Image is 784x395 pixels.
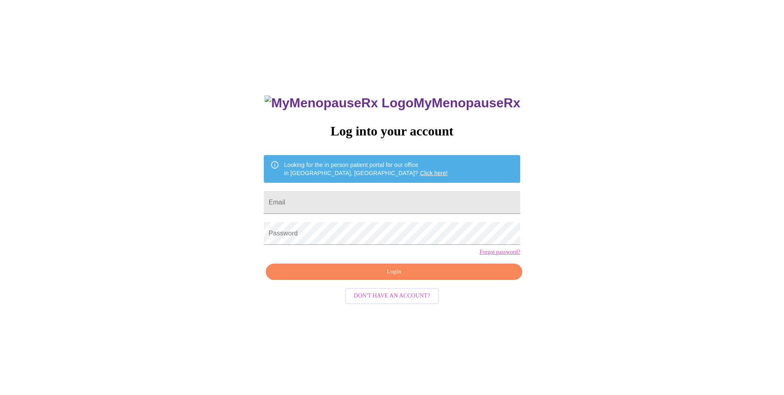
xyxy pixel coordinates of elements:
a: Forgot password? [479,249,520,255]
h3: Log into your account [264,124,520,139]
h3: MyMenopauseRx [265,95,520,111]
a: Click here! [420,170,448,176]
button: Login [266,264,522,280]
a: Don't have an account? [343,292,441,299]
div: Looking for the in person patient portal for our office in [GEOGRAPHIC_DATA], [GEOGRAPHIC_DATA]? [284,158,448,180]
button: Don't have an account? [345,288,439,304]
span: Don't have an account? [354,291,430,301]
img: MyMenopauseRx Logo [265,95,413,111]
span: Login [275,267,513,277]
